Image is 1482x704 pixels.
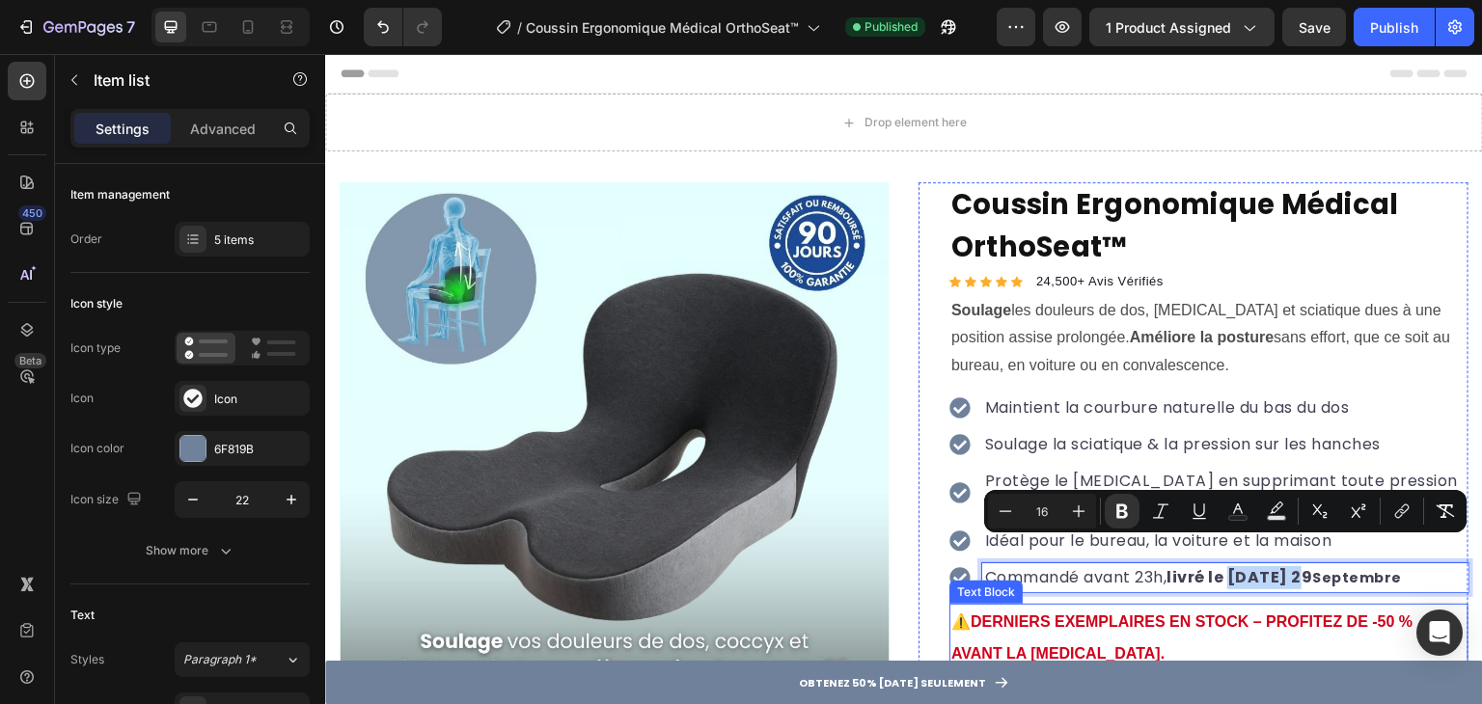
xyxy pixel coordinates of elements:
[1089,8,1275,46] button: 1 product assigned
[70,339,121,357] div: Icon type
[660,342,1140,366] p: Maintient la courbure naturelle du bas du dos
[14,353,46,368] div: Beta
[660,416,1140,462] p: Protège le [MEDICAL_DATA] en supprimant toute pression directe
[1106,17,1231,38] span: 1 product assigned
[988,514,1078,533] strong: Septembre
[1299,19,1331,36] span: Save
[214,391,305,408] div: Icon
[126,15,135,39] p: 7
[660,475,1140,499] p: Idéal pour le bureau, la voiture et la maison
[70,295,123,312] div: Icon style
[183,651,257,668] span: Paragraph 1*
[628,529,694,547] div: Text Block
[18,205,46,221] div: 450
[805,275,948,291] strong: Améliore la posture
[626,248,686,264] strong: Soulage
[70,390,94,407] div: Icon
[94,68,258,92] p: Item list
[8,8,144,46] button: 7
[539,61,642,76] div: Drop element here
[1416,609,1463,656] div: Open Intercom Messenger
[626,559,645,576] span: ⚠️
[1282,8,1346,46] button: Save
[626,559,1087,608] span: DERNIERS EXEMPLAIRES EN STOCK – PROFITEZ DE -50 % AVANT LA [MEDICAL_DATA].
[864,18,918,36] span: Published
[70,440,124,457] div: Icon color
[214,231,305,249] div: 5 items
[711,218,838,237] p: 24,500+ Avis Vérifiés
[657,509,1143,538] div: Rich Text Editor. Editing area: main
[1370,17,1418,38] div: Publish
[626,243,1141,326] p: les douleurs de dos, [MEDICAL_DATA] et sciatique dues à une position assise prolongée. sans effor...
[474,621,661,636] span: OBTENEZ 50% [DATE] SEULEMENT
[70,533,310,568] button: Show more
[70,651,104,668] div: Styles
[657,413,1143,465] div: Rich Text Editor. Editing area: main
[984,490,1467,532] div: Editor contextual toolbar
[1354,8,1435,46] button: Publish
[660,379,1140,402] p: Soulage la sciatique & la pression sur les hanches
[214,441,305,458] div: 6F819B
[146,541,235,560] div: Show more
[70,186,170,203] div: Item management
[657,339,1143,368] div: Rich Text Editor. Editing area: main
[624,128,1143,216] h1: Coussin Ergonomique Médical OrthoSeat™
[660,512,1140,535] p: Commandé avant 23h,
[70,487,146,513] div: Icon size
[96,119,150,139] p: Settings
[517,17,522,38] span: /
[526,17,799,38] span: Coussin Ergonomique Médical OrthoSeat™
[190,119,256,139] p: Advanced
[175,642,310,677] button: Paragraph 1*
[70,230,102,248] div: Order
[657,376,1143,405] div: Rich Text Editor. Editing area: main
[842,512,988,534] strong: livré le [DATE] 29
[364,8,442,46] div: Undo/Redo
[70,607,95,624] div: Text
[325,54,1482,704] iframe: Design area
[657,473,1143,501] div: Rich Text Editor. Editing area: main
